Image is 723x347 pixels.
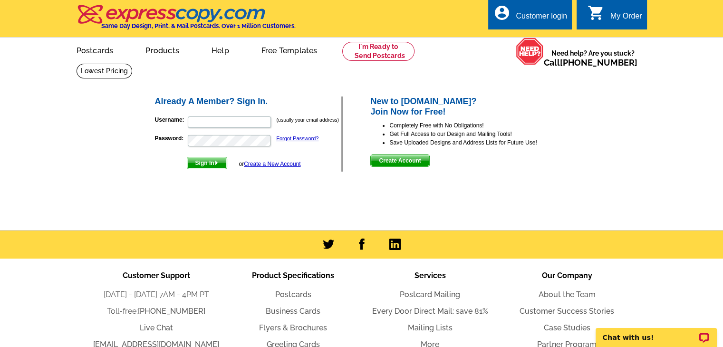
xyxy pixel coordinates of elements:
[389,138,569,147] li: Save Uploaded Designs and Address Lists for Future Use!
[244,161,300,167] a: Create a New Account
[123,271,190,280] span: Customer Support
[544,58,637,67] span: Call
[130,39,194,61] a: Products
[155,116,187,124] label: Username:
[61,39,129,61] a: Postcards
[77,11,296,29] a: Same Day Design, Print, & Mail Postcards. Over 1 Million Customers.
[372,307,488,316] a: Every Door Direct Mail: save 81%
[196,39,244,61] a: Help
[276,135,318,141] a: Forgot Password?
[155,134,187,143] label: Password:
[400,290,460,299] a: Postcard Mailing
[138,307,205,316] a: [PHONE_NUMBER]
[187,157,227,169] button: Sign In
[520,307,614,316] a: Customer Success Stories
[389,121,569,130] li: Completely Free with No Obligations!
[239,160,300,168] div: or
[539,290,596,299] a: About the Team
[415,271,446,280] span: Services
[155,96,342,107] h2: Already A Member? Sign In.
[493,10,567,22] a: account_circle Customer login
[560,58,637,67] a: [PHONE_NUMBER]
[544,323,590,332] a: Case Studies
[266,307,320,316] a: Business Cards
[88,306,225,317] li: Toll-free:
[140,323,173,332] a: Live Chat
[277,117,339,123] small: (usually your email address)
[588,4,605,21] i: shopping_cart
[370,154,429,167] button: Create Account
[214,161,219,165] img: button-next-arrow-white.png
[389,130,569,138] li: Get Full Access to our Design and Mailing Tools!
[246,39,333,61] a: Free Templates
[101,22,296,29] h4: Same Day Design, Print, & Mail Postcards. Over 1 Million Customers.
[493,4,510,21] i: account_circle
[408,323,453,332] a: Mailing Lists
[588,10,642,22] a: shopping_cart My Order
[88,289,225,300] li: [DATE] - [DATE] 7AM - 4PM PT
[275,290,311,299] a: Postcards
[370,96,569,117] h2: New to [DOMAIN_NAME]? Join Now for Free!
[259,323,327,332] a: Flyers & Brochures
[610,12,642,25] div: My Order
[252,271,334,280] span: Product Specifications
[516,38,544,65] img: help
[544,48,642,67] span: Need help? Are you stuck?
[516,12,567,25] div: Customer login
[542,271,592,280] span: Our Company
[589,317,723,347] iframe: LiveChat chat widget
[371,155,429,166] span: Create Account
